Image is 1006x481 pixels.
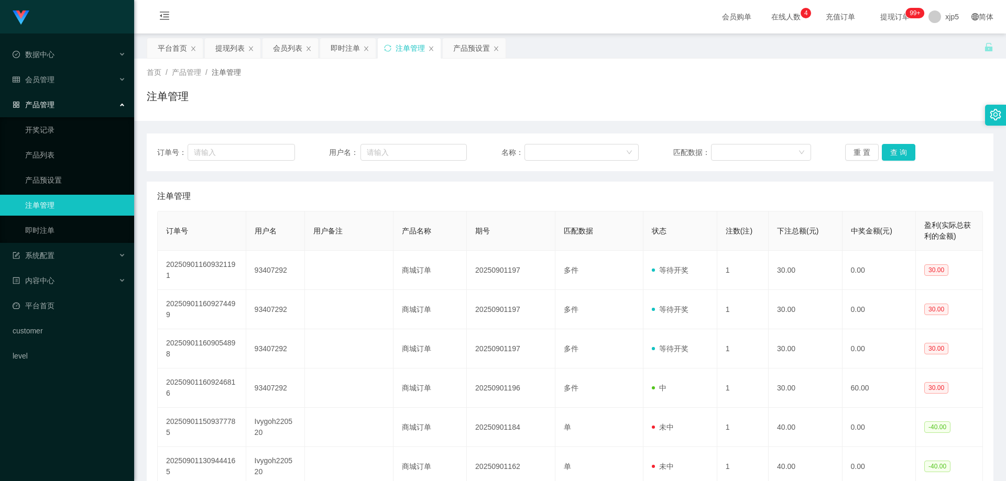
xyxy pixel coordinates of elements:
[246,408,305,447] td: Ivygoh220520
[801,8,811,18] sup: 4
[255,227,277,235] span: 用户名
[843,251,916,290] td: 0.00
[13,252,20,259] i: 图标: form
[147,68,161,76] span: 首页
[843,290,916,329] td: 0.00
[924,382,948,394] span: 30.00
[13,51,20,58] i: 图标: check-circle-o
[843,368,916,408] td: 60.00
[188,144,294,161] input: 请输入
[248,46,254,52] i: 图标: close
[717,329,769,368] td: 1
[924,304,948,315] span: 30.00
[157,190,191,203] span: 注单管理
[924,221,971,240] span: 盈利(实际总获利的金额)
[166,68,168,76] span: /
[13,76,20,83] i: 图标: table
[246,329,305,368] td: 93407292
[924,421,950,433] span: -40.00
[990,109,1001,120] i: 图标: setting
[467,251,555,290] td: 20250901197
[882,144,915,161] button: 查 询
[673,147,711,158] span: 匹配数据：
[769,290,842,329] td: 30.00
[13,100,54,109] span: 产品管理
[166,227,188,235] span: 订单号
[564,384,578,392] span: 多件
[971,13,979,20] i: 图标: global
[246,368,305,408] td: 93407292
[804,8,808,18] p: 4
[25,195,126,216] a: 注单管理
[843,329,916,368] td: 0.00
[158,329,246,368] td: 202509011609054898
[766,13,806,20] span: 在线人数
[652,266,688,274] span: 等待开奖
[717,368,769,408] td: 1
[363,46,369,52] i: 图标: close
[246,251,305,290] td: 93407292
[924,264,948,276] span: 30.00
[246,290,305,329] td: 93407292
[25,170,126,191] a: 产品预设置
[821,13,860,20] span: 充值订单
[564,266,578,274] span: 多件
[652,384,666,392] span: 中
[158,368,246,408] td: 202509011609246816
[13,10,29,25] img: logo.9652507e.png
[360,144,467,161] input: 请输入
[652,344,688,353] span: 等待开奖
[190,46,196,52] i: 图标: close
[384,44,391,52] i: 图标: sync
[13,75,54,84] span: 会员管理
[25,119,126,140] a: 开奖记录
[158,251,246,290] td: 202509011609321191
[984,42,993,52] i: 图标: unlock
[652,462,674,471] span: 未中
[147,88,189,104] h1: 注单管理
[158,408,246,447] td: 202509011509377785
[396,38,425,58] div: 注单管理
[799,149,805,156] i: 图标: down
[157,147,188,158] span: 订单号：
[147,1,182,34] i: 图标: menu-fold
[875,13,915,20] span: 提现订单
[428,46,434,52] i: 图标: close
[158,290,246,329] td: 202509011609274499
[564,305,578,314] span: 多件
[212,68,241,76] span: 注单管理
[726,227,752,235] span: 注数(注)
[905,8,924,18] sup: 246
[13,277,20,284] i: 图标: profile
[172,68,201,76] span: 产品管理
[564,227,593,235] span: 匹配数据
[845,144,879,161] button: 重 置
[924,461,950,472] span: -40.00
[626,149,632,156] i: 图标: down
[13,320,126,341] a: customer
[402,227,431,235] span: 产品名称
[769,368,842,408] td: 30.00
[25,220,126,241] a: 即时注单
[777,227,818,235] span: 下注总额(元)
[467,408,555,447] td: 20250901184
[769,408,842,447] td: 40.00
[393,251,467,290] td: 商城订单
[273,38,302,58] div: 会员列表
[924,343,948,354] span: 30.00
[205,68,207,76] span: /
[13,345,126,366] a: level
[393,290,467,329] td: 商城订单
[652,423,674,431] span: 未中
[13,251,54,260] span: 系统配置
[467,290,555,329] td: 20250901197
[717,408,769,447] td: 1
[652,227,666,235] span: 状态
[453,38,490,58] div: 产品预设置
[717,290,769,329] td: 1
[769,251,842,290] td: 30.00
[475,227,490,235] span: 期号
[769,329,842,368] td: 30.00
[564,344,578,353] span: 多件
[13,295,126,316] a: 图标: dashboard平台首页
